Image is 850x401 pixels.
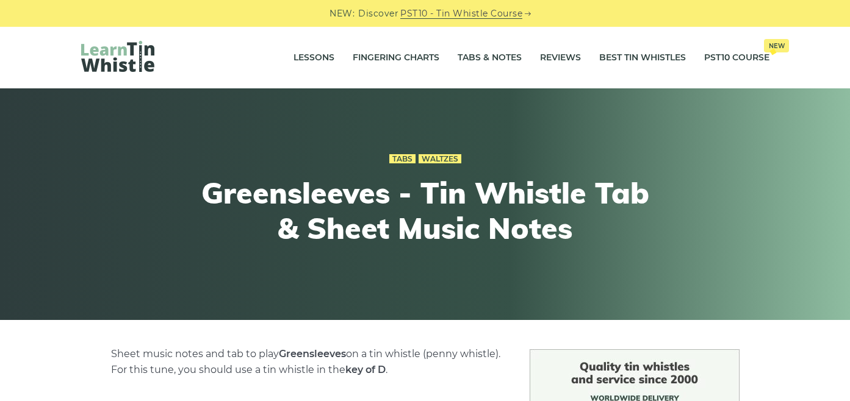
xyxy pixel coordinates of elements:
a: Waltzes [419,154,461,164]
a: Tabs [389,154,416,164]
a: Lessons [294,43,334,73]
a: Reviews [540,43,581,73]
strong: Greensleeves [279,348,346,360]
a: Fingering Charts [353,43,439,73]
a: Best Tin Whistles [599,43,686,73]
a: PST10 CourseNew [704,43,769,73]
img: LearnTinWhistle.com [81,41,154,72]
span: New [764,39,789,52]
h1: Greensleeves - Tin Whistle Tab & Sheet Music Notes [201,176,650,246]
p: Sheet music notes and tab to play on a tin whistle (penny whistle). For this tune, you should use... [111,346,500,378]
a: Tabs & Notes [458,43,522,73]
strong: key of D [345,364,386,375]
